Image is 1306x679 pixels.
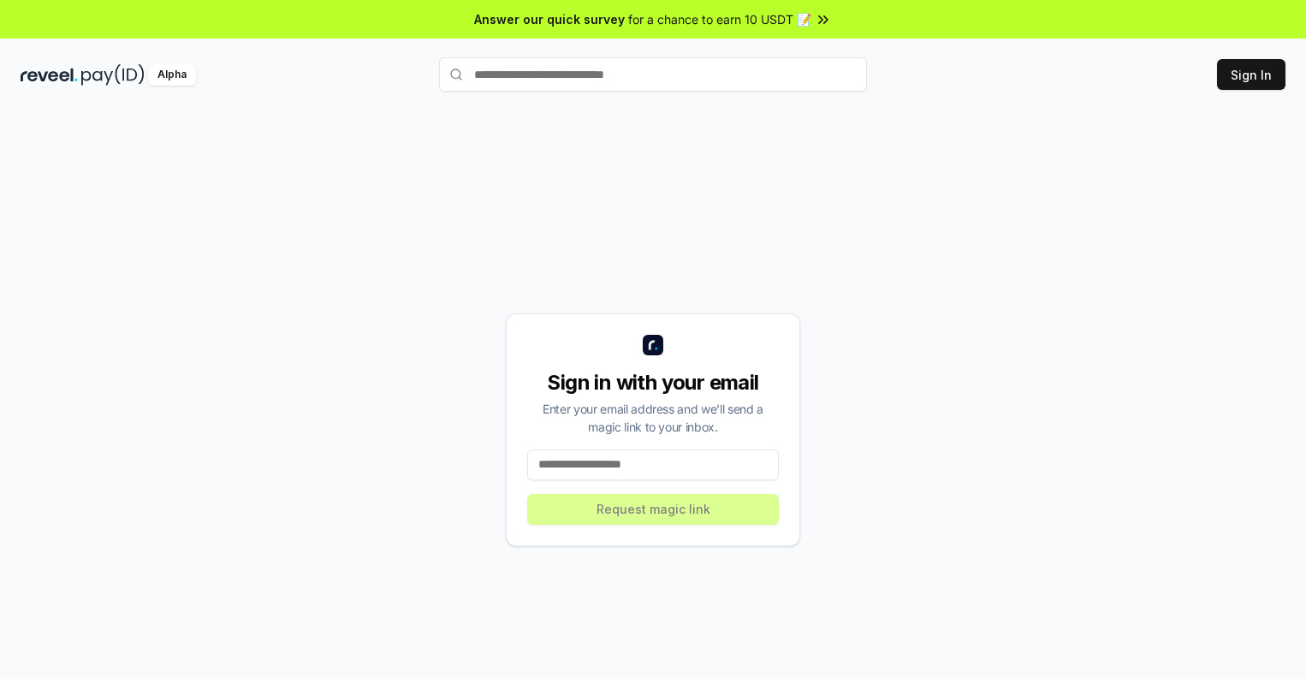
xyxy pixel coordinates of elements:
[148,64,196,86] div: Alpha
[628,10,811,28] span: for a chance to earn 10 USDT 📝
[643,335,663,355] img: logo_small
[474,10,625,28] span: Answer our quick survey
[527,369,779,396] div: Sign in with your email
[1217,59,1285,90] button: Sign In
[21,64,78,86] img: reveel_dark
[81,64,145,86] img: pay_id
[527,400,779,436] div: Enter your email address and we’ll send a magic link to your inbox.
